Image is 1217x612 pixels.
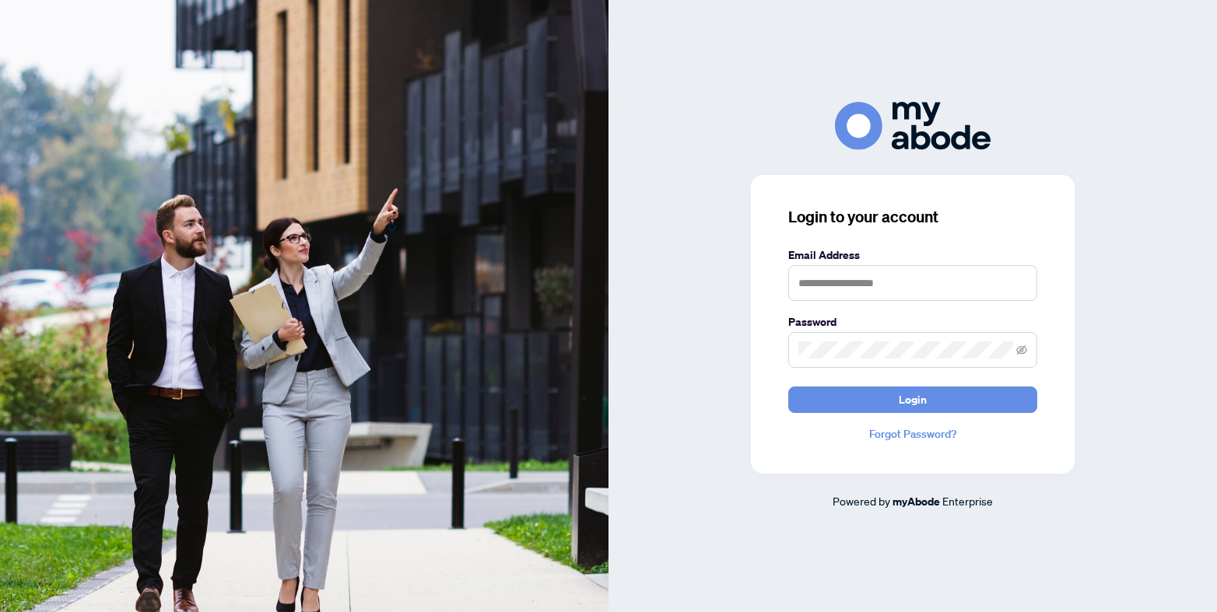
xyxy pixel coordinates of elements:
img: ma-logo [835,102,991,149]
a: Forgot Password? [788,425,1037,442]
button: Login [788,386,1037,413]
h3: Login to your account [788,206,1037,228]
label: Email Address [788,247,1037,264]
a: myAbode [893,493,940,510]
span: Enterprise [942,494,993,508]
label: Password [788,313,1037,330]
span: eye-invisible [1016,344,1027,355]
span: Login [899,387,927,412]
span: Powered by [833,494,890,508]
